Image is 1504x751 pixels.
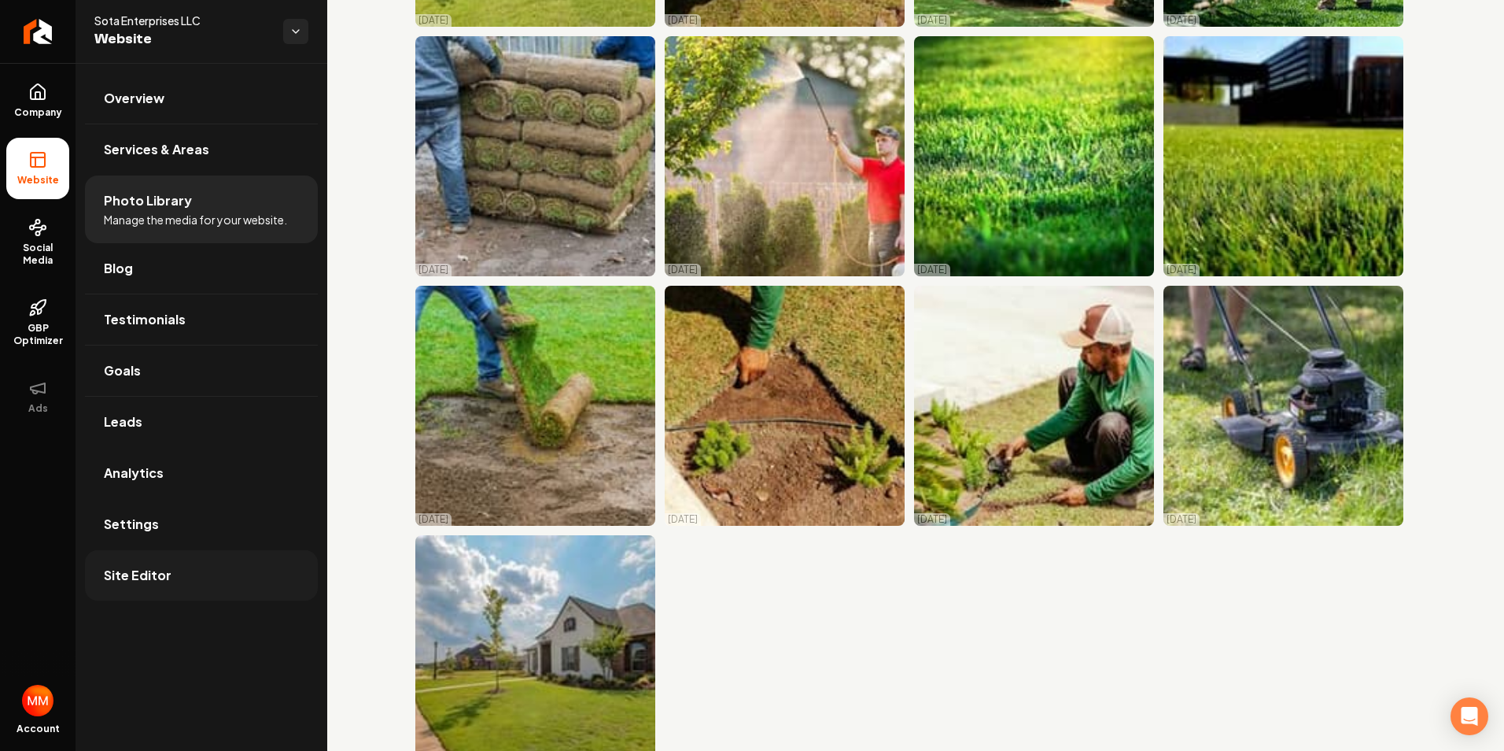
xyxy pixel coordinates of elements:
[104,89,164,108] span: Overview
[418,264,448,276] p: [DATE]
[24,19,53,44] img: Rebolt Logo
[104,361,141,380] span: Goals
[104,566,171,585] span: Site Editor
[917,264,947,276] p: [DATE]
[665,286,905,526] img: No alt text set for this photo
[1451,697,1488,735] div: Open Intercom Messenger
[6,242,69,267] span: Social Media
[415,286,655,526] img: No alt text set for this photo
[6,322,69,347] span: GBP Optimizer
[22,402,54,415] span: Ads
[6,286,69,360] a: GBP Optimizer
[22,685,53,716] img: Mitchell M Whyte
[6,70,69,131] a: Company
[1163,286,1403,526] img: No alt text set for this photo
[104,310,186,329] span: Testimonials
[85,294,318,345] a: Testimonials
[85,397,318,447] a: Leads
[917,513,947,526] p: [DATE]
[418,14,448,27] p: [DATE]
[418,513,448,526] p: [DATE]
[94,28,271,50] span: Website
[1163,36,1403,276] img: No alt text set for this photo
[85,73,318,124] a: Overview
[914,286,1154,526] img: No alt text set for this photo
[104,464,164,483] span: Analytics
[104,212,287,228] span: Manage the media for your website.
[8,106,68,119] span: Company
[17,723,60,735] span: Account
[917,14,947,27] p: [DATE]
[668,513,698,526] p: [DATE]
[94,13,271,28] span: Sota Enterprises LLC
[6,366,69,427] button: Ads
[22,685,53,716] button: Open user button
[914,36,1154,276] img: No alt text set for this photo
[11,174,65,187] span: Website
[104,515,159,534] span: Settings
[415,36,655,276] img: No alt text set for this photo
[104,191,192,210] span: Photo Library
[85,346,318,396] a: Goals
[85,550,318,601] a: Site Editor
[85,124,318,175] a: Services & Areas
[85,243,318,294] a: Blog
[104,412,142,431] span: Leads
[1167,513,1196,526] p: [DATE]
[6,205,69,279] a: Social Media
[1167,14,1196,27] p: [DATE]
[665,36,905,276] img: No alt text set for this photo
[85,448,318,498] a: Analytics
[1167,264,1196,276] p: [DATE]
[85,499,318,549] a: Settings
[668,264,698,276] p: [DATE]
[668,14,698,27] p: [DATE]
[104,259,133,278] span: Blog
[104,140,209,159] span: Services & Areas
